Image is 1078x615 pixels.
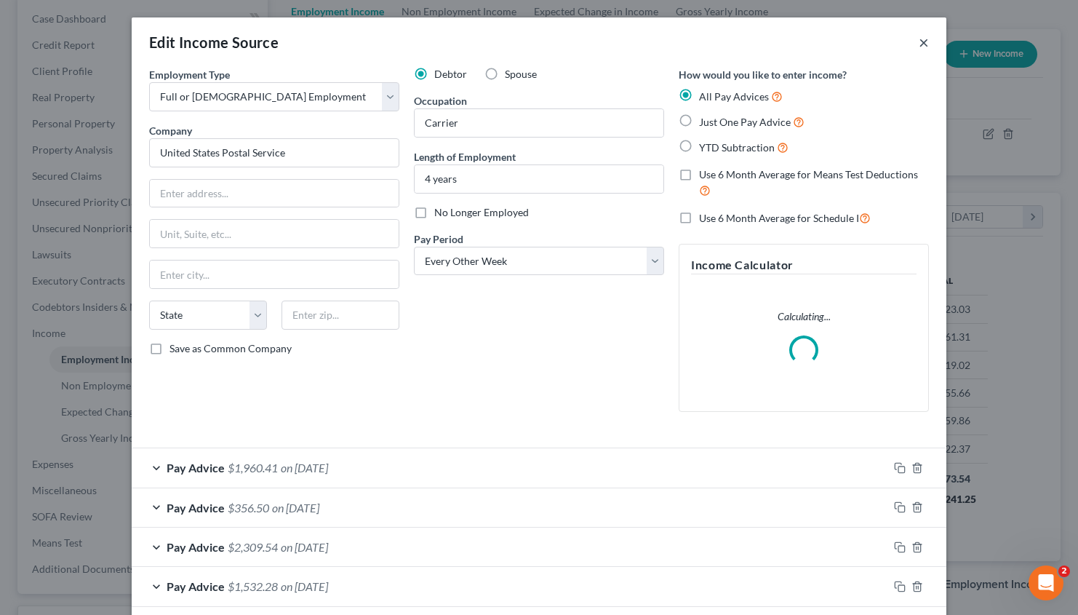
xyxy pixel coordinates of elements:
[281,579,328,593] span: on [DATE]
[414,93,467,108] label: Occupation
[699,168,918,180] span: Use 6 Month Average for Means Test Deductions
[228,461,278,475] span: $1,960.41
[167,501,225,515] span: Pay Advice
[150,261,399,288] input: Enter city...
[434,206,529,218] span: No Longer Employed
[281,540,328,554] span: on [DATE]
[415,109,663,137] input: --
[414,233,463,245] span: Pay Period
[167,540,225,554] span: Pay Advice
[1058,566,1070,577] span: 2
[919,33,929,51] button: ×
[150,180,399,207] input: Enter address...
[414,149,516,164] label: Length of Employment
[228,540,278,554] span: $2,309.54
[169,342,292,354] span: Save as Common Company
[228,501,269,515] span: $356.50
[282,301,399,330] input: Enter zip...
[272,501,319,515] span: on [DATE]
[167,579,225,593] span: Pay Advice
[149,68,230,81] span: Employment Type
[691,256,917,274] h5: Income Calculator
[434,68,467,80] span: Debtor
[679,67,847,82] label: How would you like to enter income?
[699,212,859,224] span: Use 6 Month Average for Schedule I
[167,461,225,475] span: Pay Advice
[149,32,279,52] div: Edit Income Source
[415,165,663,193] input: ex: 2 years
[149,138,399,167] input: Search company by name...
[281,461,328,475] span: on [DATE]
[699,116,791,128] span: Just One Pay Advice
[149,124,192,137] span: Company
[228,579,278,593] span: $1,532.28
[699,90,769,103] span: All Pay Advices
[150,220,399,247] input: Unit, Suite, etc...
[691,309,917,324] p: Calculating...
[505,68,537,80] span: Spouse
[1029,566,1063,600] iframe: Intercom live chat
[699,141,775,154] span: YTD Subtraction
